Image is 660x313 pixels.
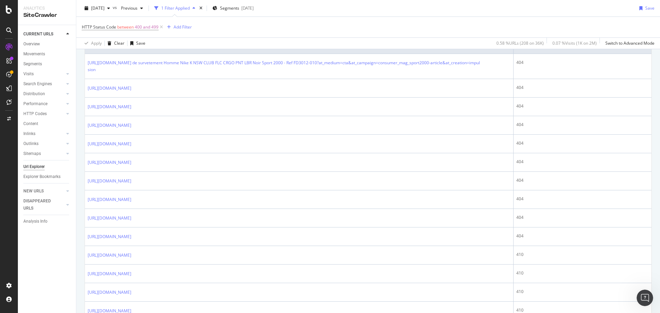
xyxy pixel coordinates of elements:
[23,80,52,88] div: Search Engines
[23,130,35,137] div: Inlinks
[23,51,71,58] a: Movements
[23,70,64,78] a: Visits
[23,120,38,127] div: Content
[88,270,131,277] a: [URL][DOMAIN_NAME]
[23,140,38,147] div: Outlinks
[88,122,131,129] a: [URL][DOMAIN_NAME]
[88,103,131,110] a: [URL][DOMAIN_NAME]
[516,270,649,276] div: 410
[516,251,649,258] div: 410
[23,41,40,48] div: Overview
[23,11,70,19] div: SiteCrawler
[136,40,145,46] div: Save
[552,40,597,46] div: 0.07 % Visits ( 1K on 2M )
[516,177,649,183] div: 404
[241,5,254,11] div: [DATE]
[23,163,45,170] div: Url Explorer
[603,38,654,49] button: Switch to Advanced Mode
[23,150,41,157] div: Sitemaps
[210,3,256,14] button: Segments[DATE]
[516,159,649,165] div: 404
[164,23,192,31] button: Add Filter
[23,5,70,11] div: Analytics
[135,22,158,32] span: 400 and 499
[23,130,64,137] a: Inlinks
[516,122,649,128] div: 404
[23,80,64,88] a: Search Engines
[637,3,654,14] button: Save
[114,40,124,46] div: Clear
[198,5,204,12] div: times
[23,218,47,225] div: Analysis Info
[23,90,45,98] div: Distribution
[496,40,544,46] div: 0.58 % URLs ( 208 on 36K )
[23,218,71,225] a: Analysis Info
[88,252,131,259] a: [URL][DOMAIN_NAME]
[82,3,113,14] button: [DATE]
[82,24,116,30] span: HTTP Status Code
[23,60,71,68] a: Segments
[23,31,53,38] div: CURRENT URLS
[118,3,146,14] button: Previous
[128,38,145,49] button: Save
[23,110,47,118] div: HTTP Codes
[23,100,64,108] a: Performance
[23,188,64,195] a: NEW URLS
[91,40,102,46] div: Apply
[645,5,654,11] div: Save
[23,51,45,58] div: Movements
[161,5,190,11] div: 1 Filter Applied
[88,215,131,222] a: [URL][DOMAIN_NAME]
[23,173,60,180] div: Explorer Bookmarks
[516,289,649,295] div: 410
[516,103,649,109] div: 404
[23,90,64,98] a: Distribution
[23,110,64,118] a: HTTP Codes
[88,233,131,240] a: [URL][DOMAIN_NAME]
[23,188,44,195] div: NEW URLS
[23,100,47,108] div: Performance
[23,70,34,78] div: Visits
[91,5,104,11] span: 2025 Sep. 22nd
[152,3,198,14] button: 1 Filter Applied
[118,5,137,11] span: Previous
[516,233,649,239] div: 404
[88,85,131,92] a: [URL][DOMAIN_NAME]
[23,163,71,170] a: Url Explorer
[105,38,124,49] button: Clear
[516,140,649,146] div: 404
[23,198,58,212] div: DISAPPEARED URLS
[516,196,649,202] div: 404
[220,5,239,11] span: Segments
[88,59,481,73] a: [URL][DOMAIN_NAME] de survetement Homme Nike K NSW CLUB FLC CRGO PNT LBR Noir Sport 2000 - Ref FD...
[88,289,131,296] a: [URL][DOMAIN_NAME]
[605,40,654,46] div: Switch to Advanced Mode
[113,4,118,10] span: vs
[23,198,64,212] a: DISAPPEARED URLS
[23,150,64,157] a: Sitemaps
[88,196,131,203] a: [URL][DOMAIN_NAME]
[88,178,131,185] a: [URL][DOMAIN_NAME]
[82,38,102,49] button: Apply
[88,159,131,166] a: [URL][DOMAIN_NAME]
[23,120,71,127] a: Content
[23,60,42,68] div: Segments
[516,214,649,221] div: 404
[23,31,64,38] a: CURRENT URLS
[23,173,71,180] a: Explorer Bookmarks
[23,41,71,48] a: Overview
[117,24,134,30] span: between
[23,140,64,147] a: Outlinks
[516,85,649,91] div: 404
[88,141,131,147] a: [URL][DOMAIN_NAME]
[174,24,192,30] div: Add Filter
[637,290,653,306] iframe: Intercom live chat
[516,59,649,66] div: 404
